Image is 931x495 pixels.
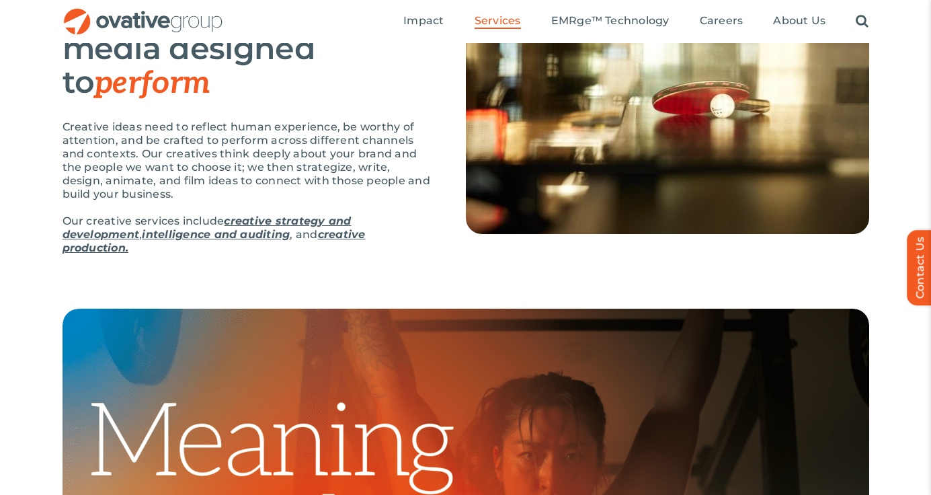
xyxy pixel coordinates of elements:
a: Careers [700,14,743,29]
span: Services [475,14,521,28]
a: Services [475,14,521,29]
a: Search [856,14,868,29]
a: About Us [773,14,825,29]
em: perform [94,65,210,102]
p: Creative ideas need to reflect human experience, be worthy of attention, and be crafted to perfor... [63,120,432,201]
span: About Us [773,14,825,28]
span: EMRge™ Technology [551,14,670,28]
a: Impact [403,14,444,29]
a: creative strategy and development [63,215,352,241]
a: EMRge™ Technology [551,14,670,29]
a: OG_Full_horizontal_RGB [63,7,224,20]
a: creative production. [63,228,366,254]
span: Impact [403,14,444,28]
span: Careers [700,14,743,28]
p: Our creative services include , , and [63,215,432,255]
a: intelligence and auditing [142,228,290,241]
